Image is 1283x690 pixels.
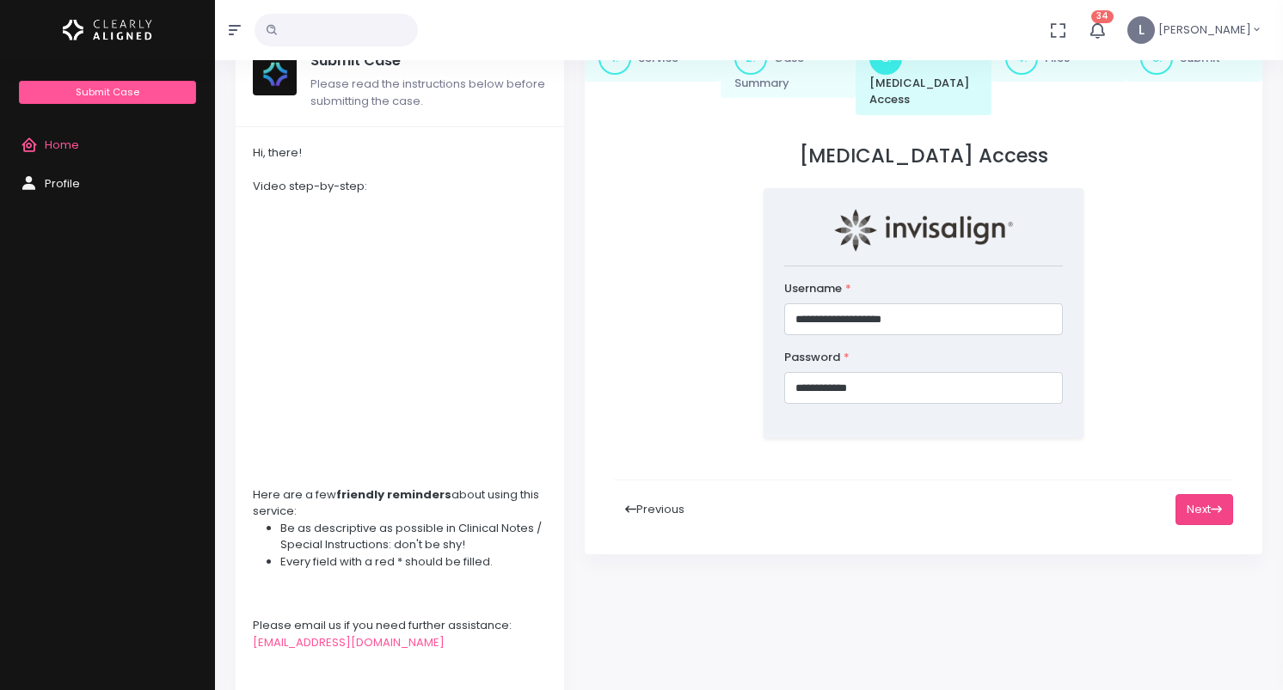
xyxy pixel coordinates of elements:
a: [EMAIL_ADDRESS][DOMAIN_NAME] [253,634,445,650]
span: Please read the instructions below before submitting the case. [310,76,545,109]
h3: [MEDICAL_DATA] Access [614,144,1233,168]
a: Submit Case [19,81,195,104]
a: 3.[MEDICAL_DATA] Access [856,35,991,115]
span: [PERSON_NAME] [1158,21,1251,39]
span: L [1127,16,1155,44]
strong: friendly reminders [336,486,451,503]
label: Password [784,349,850,366]
span: Profile [45,175,80,192]
img: Logo Horizontal [63,12,152,48]
div: Here are a few about using this service: [253,486,547,520]
li: Every field with a red * should be filled. [280,553,547,571]
img: invisalign-home-primary-logo.png [834,209,1013,252]
h5: Submit Case [310,52,547,70]
li: Be as descriptive as possible in Clinical Notes / Special Instructions: don't be shy! [280,520,547,553]
div: Please email us if you need further assistance: [253,617,547,634]
span: Submit Case [76,85,139,99]
div: Video step-by-step: [253,178,547,195]
button: Previous [614,494,696,526]
a: 2.Case Summary [721,35,856,99]
label: Username [784,280,851,297]
button: Next [1176,494,1233,526]
div: Hi, there! [253,144,547,162]
span: Home [45,137,79,153]
span: 34 [1091,10,1114,23]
